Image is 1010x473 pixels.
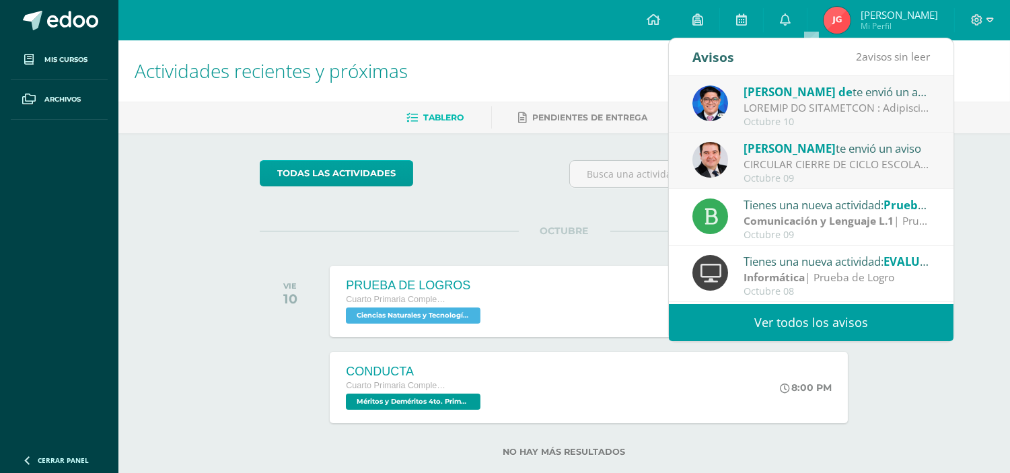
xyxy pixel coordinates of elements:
a: todas las Actividades [260,160,413,186]
div: Octubre 09 [744,173,931,184]
div: VIE [283,281,297,291]
div: te envió un aviso [744,83,931,100]
span: [PERSON_NAME] [861,8,938,22]
a: Tablero [407,107,464,129]
img: 57933e79c0f622885edf5cfea874362b.png [692,142,728,178]
div: 10 [283,291,297,307]
div: te envió un aviso [744,139,931,157]
img: 755a916ba4ab46734fa13e1076714049.png [824,7,851,34]
label: No hay más resultados [260,447,869,457]
span: Ciencias Naturales y Tecnología 'C' [346,307,480,324]
span: Archivos [44,94,81,105]
span: [PERSON_NAME] de [744,84,853,100]
a: Ver todos los avisos [669,304,953,341]
div: Avisos [692,38,734,75]
span: OCTUBRE [519,225,610,237]
a: Archivos [11,80,108,120]
span: Mi Perfil [861,20,938,32]
span: Cuarto Primaria Complementaria [346,381,447,390]
span: Cuarto Primaria Complementaria [346,295,447,304]
a: Pendientes de entrega [519,107,648,129]
div: PRUEBA DE LOGROS [346,279,484,293]
span: Mis cursos [44,54,87,65]
div: MENSAJE DE VACACIONES : Estimados padres de familia: Reciban un cordial saludo. Deseo expresarles... [744,100,931,116]
span: Actividades recientes y próximas [135,58,408,83]
div: | Prueba de Logro [744,270,931,285]
input: Busca una actividad próxima aquí... [570,161,868,187]
span: Méritos y Deméritos 4to. Primaria ¨C¨ 'C' [346,394,480,410]
span: Prueba de unidad [883,197,984,213]
div: Octubre 09 [744,229,931,241]
div: Tienes una nueva actividad: [744,196,931,213]
div: CONDUCTA [346,365,484,379]
div: | Prueba de Logro [744,213,931,229]
strong: Informática [744,270,805,285]
div: 8:00 PM [780,381,832,394]
div: Tienes una nueva actividad: [744,252,931,270]
span: [PERSON_NAME] [744,141,836,156]
span: Cerrar panel [38,456,89,465]
span: 2 [856,49,862,64]
div: Octubre 10 [744,116,931,128]
span: avisos sin leer [856,49,930,64]
strong: Comunicación y Lenguaje L.1 [744,213,894,228]
span: Tablero [424,112,464,122]
span: Pendientes de entrega [533,112,648,122]
img: 038ac9c5e6207f3bea702a86cda391b3.png [692,85,728,121]
div: Octubre 08 [744,286,931,297]
a: Mis cursos [11,40,108,80]
div: CIRCULAR CIERRE DE CICLO ESCOLAR 2025: Buenas tardes estimados Padres y Madres de familia: Es un ... [744,157,931,172]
